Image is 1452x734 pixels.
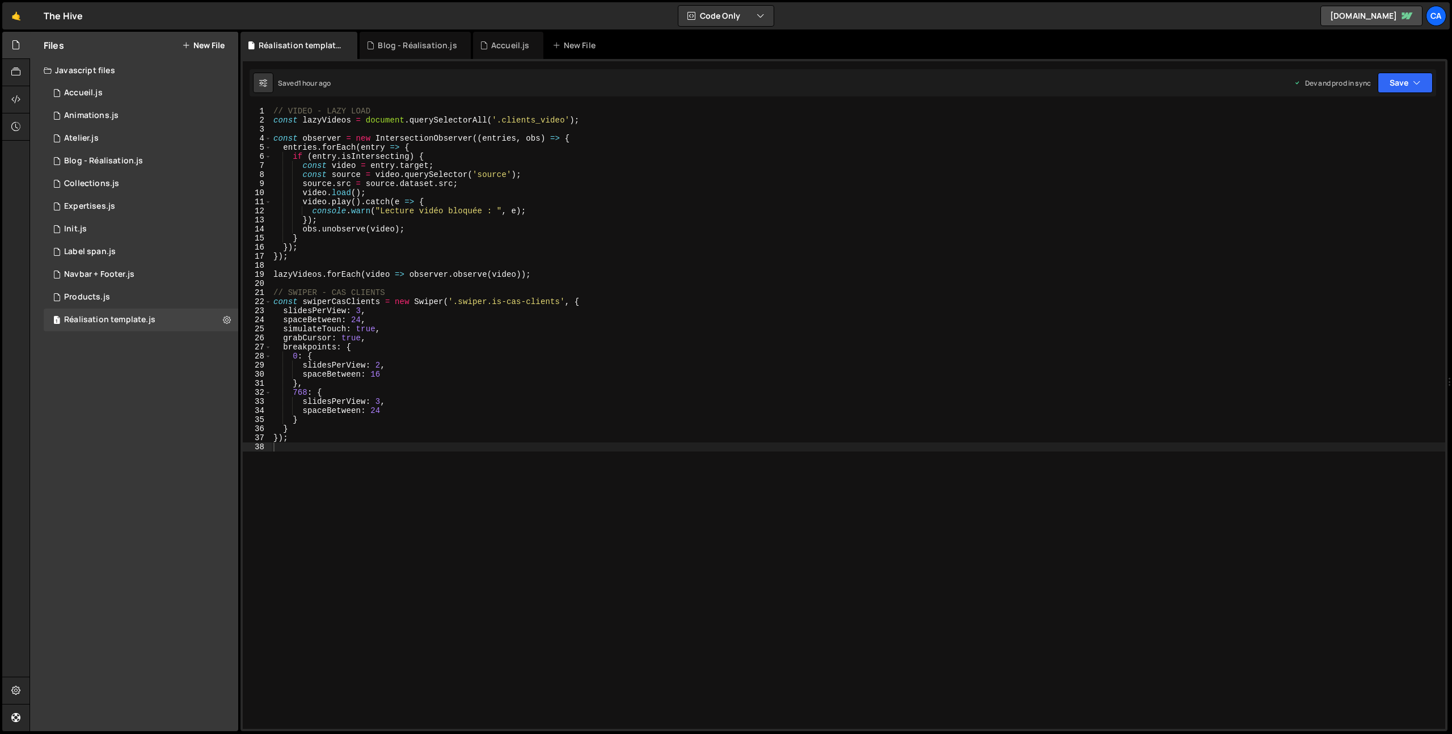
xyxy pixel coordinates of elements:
[44,104,238,127] div: 17034/46849.js
[243,279,272,288] div: 20
[243,170,272,179] div: 8
[44,263,238,286] div: 17034/47476.js
[243,343,272,352] div: 27
[243,288,272,297] div: 21
[243,143,272,152] div: 5
[243,361,272,370] div: 29
[30,59,238,82] div: Javascript files
[1378,73,1433,93] button: Save
[491,40,530,51] div: Accueil.js
[64,111,119,121] div: Animations.js
[44,39,64,52] h2: Files
[44,241,238,263] div: 17034/47788.js
[243,406,272,415] div: 34
[243,397,272,406] div: 33
[64,179,119,189] div: Collections.js
[243,116,272,125] div: 2
[298,78,331,88] div: 1 hour ago
[243,324,272,334] div: 25
[243,252,272,261] div: 17
[243,179,272,188] div: 9
[243,388,272,397] div: 32
[44,172,238,195] div: 17034/47715.js
[278,78,331,88] div: Saved
[243,297,272,306] div: 22
[64,224,87,234] div: Init.js
[44,9,83,23] div: The Hive
[64,292,110,302] div: Products.js
[243,334,272,343] div: 26
[243,243,272,252] div: 16
[44,195,238,218] div: 17034/47990.js
[53,317,60,326] span: 1
[243,152,272,161] div: 6
[243,197,272,206] div: 11
[44,150,238,172] div: 17034/48019.js
[1320,6,1423,26] a: [DOMAIN_NAME]
[64,269,134,280] div: Navbar + Footer.js
[243,261,272,270] div: 18
[243,370,272,379] div: 30
[243,352,272,361] div: 28
[64,156,143,166] div: Blog - Réalisation.js
[378,40,457,51] div: Blog - Réalisation.js
[678,6,774,26] button: Code Only
[243,234,272,243] div: 15
[243,315,272,324] div: 24
[243,107,272,116] div: 1
[243,433,272,442] div: 37
[2,2,30,29] a: 🤙
[64,315,155,325] div: Réalisation template.js
[64,88,103,98] div: Accueil.js
[243,206,272,216] div: 12
[1294,78,1371,88] div: Dev and prod in sync
[243,125,272,134] div: 3
[64,133,99,144] div: Atelier.js
[243,424,272,433] div: 36
[259,40,344,51] div: Réalisation template.js
[243,225,272,234] div: 14
[182,41,225,50] button: New File
[64,247,116,257] div: Label span.js
[552,40,600,51] div: New File
[64,201,115,212] div: Expertises.js
[44,218,238,241] div: 17034/46803.js
[243,306,272,315] div: 23
[44,127,238,150] div: 17034/47966.js
[243,216,272,225] div: 13
[243,161,272,170] div: 7
[44,82,238,104] div: 17034/46801.js
[44,286,238,309] div: 17034/47579.js
[243,442,272,452] div: 38
[44,309,238,331] div: 17034/48026.js
[243,415,272,424] div: 35
[243,270,272,279] div: 19
[243,379,272,388] div: 31
[243,134,272,143] div: 4
[1426,6,1446,26] a: Ca
[243,188,272,197] div: 10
